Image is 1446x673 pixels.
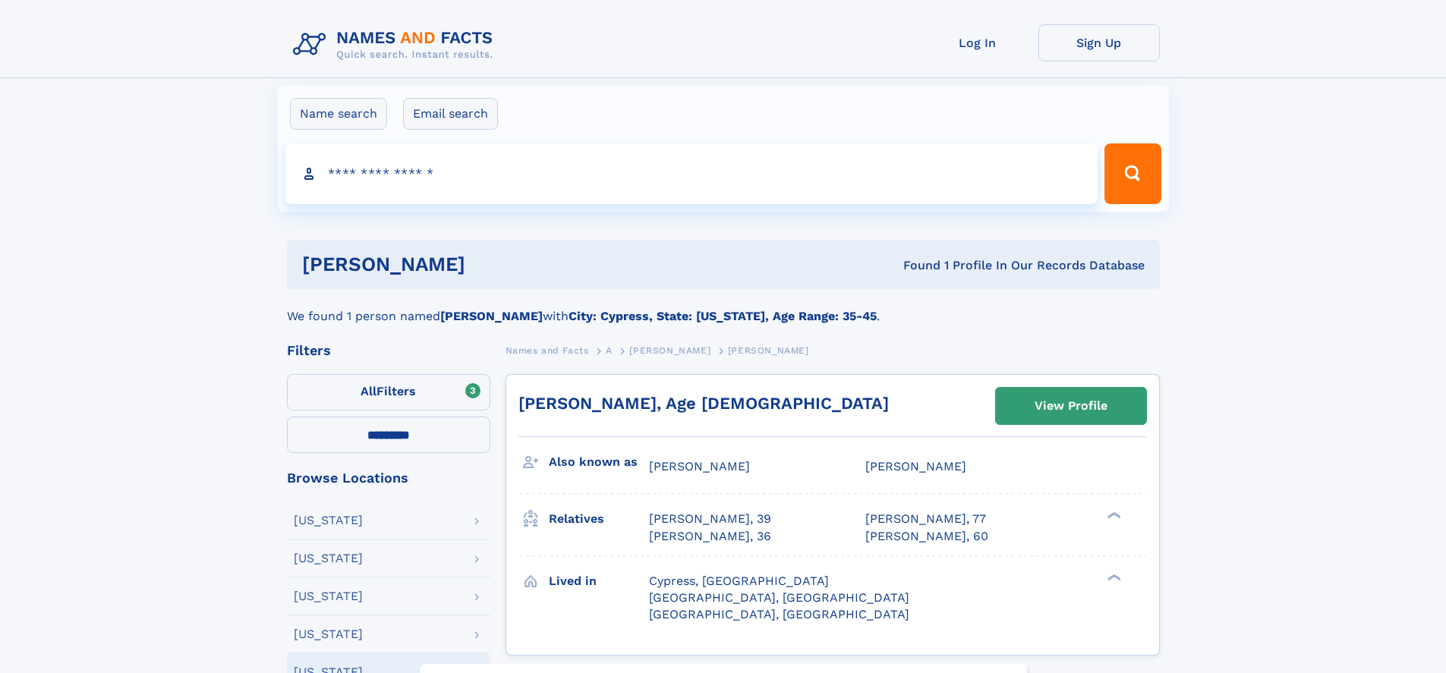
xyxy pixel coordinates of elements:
a: [PERSON_NAME] [629,341,710,360]
h3: Lived in [549,568,649,594]
div: [US_STATE] [294,514,363,527]
img: Logo Names and Facts [287,24,506,65]
a: Log In [917,24,1038,61]
span: [PERSON_NAME] [865,459,966,473]
div: View Profile [1035,388,1107,423]
span: [GEOGRAPHIC_DATA], [GEOGRAPHIC_DATA] [649,607,909,621]
div: [US_STATE] [294,590,363,602]
span: [PERSON_NAME] [728,345,809,356]
div: [US_STATE] [294,552,363,565]
label: Name search [290,98,387,130]
div: We found 1 person named with . [287,289,1160,325]
span: Cypress, [GEOGRAPHIC_DATA] [649,574,829,588]
a: View Profile [996,388,1146,424]
a: [PERSON_NAME], 39 [649,511,771,527]
label: Filters [287,374,490,410]
h3: Also known as [549,449,649,475]
span: [PERSON_NAME] [649,459,750,473]
div: [US_STATE] [294,628,363,640]
span: A [606,345,613,356]
a: [PERSON_NAME], 77 [865,511,986,527]
h3: Relatives [549,506,649,532]
div: Browse Locations [287,471,490,485]
span: [PERSON_NAME] [629,345,710,356]
div: ❯ [1104,511,1122,520]
div: Found 1 Profile In Our Records Database [684,257,1145,274]
div: ❯ [1104,572,1122,582]
h1: [PERSON_NAME] [302,255,685,274]
span: All [361,384,376,398]
b: City: Cypress, State: [US_STATE], Age Range: 35-45 [569,309,877,323]
a: [PERSON_NAME], 60 [865,528,988,545]
div: Filters [287,344,490,357]
a: [PERSON_NAME], Age [DEMOGRAPHIC_DATA] [518,394,889,413]
a: [PERSON_NAME], 36 [649,528,771,545]
a: Names and Facts [506,341,589,360]
label: Email search [403,98,498,130]
span: [GEOGRAPHIC_DATA], [GEOGRAPHIC_DATA] [649,590,909,605]
b: [PERSON_NAME] [440,309,543,323]
input: search input [285,143,1098,204]
a: A [606,341,613,360]
button: Search Button [1104,143,1161,204]
a: Sign Up [1038,24,1160,61]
